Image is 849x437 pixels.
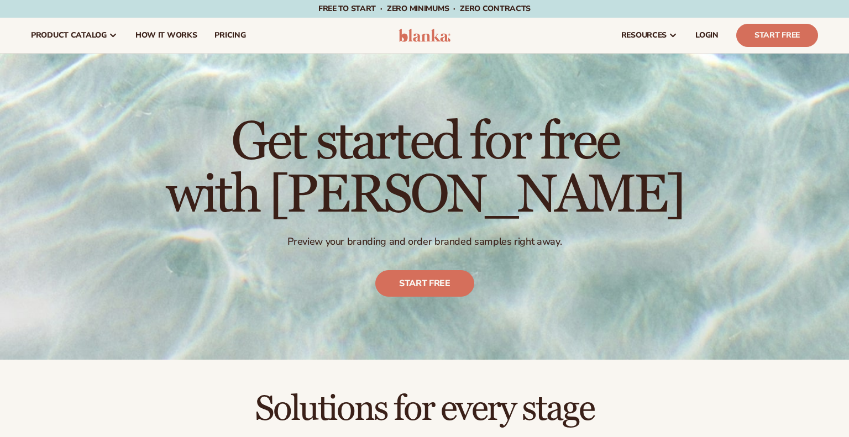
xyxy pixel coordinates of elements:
h2: Solutions for every stage [31,391,818,428]
img: logo [399,29,451,42]
a: pricing [206,18,254,53]
span: Free to start · ZERO minimums · ZERO contracts [318,3,531,14]
span: resources [621,31,667,40]
a: product catalog [22,18,127,53]
a: How It Works [127,18,206,53]
span: product catalog [31,31,107,40]
span: LOGIN [695,31,719,40]
a: resources [612,18,686,53]
h1: Get started for free with [PERSON_NAME] [166,116,684,222]
p: Preview your branding and order branded samples right away. [166,235,684,248]
a: Start Free [736,24,818,47]
span: How It Works [135,31,197,40]
a: Start free [375,271,474,297]
a: LOGIN [686,18,727,53]
span: pricing [214,31,245,40]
